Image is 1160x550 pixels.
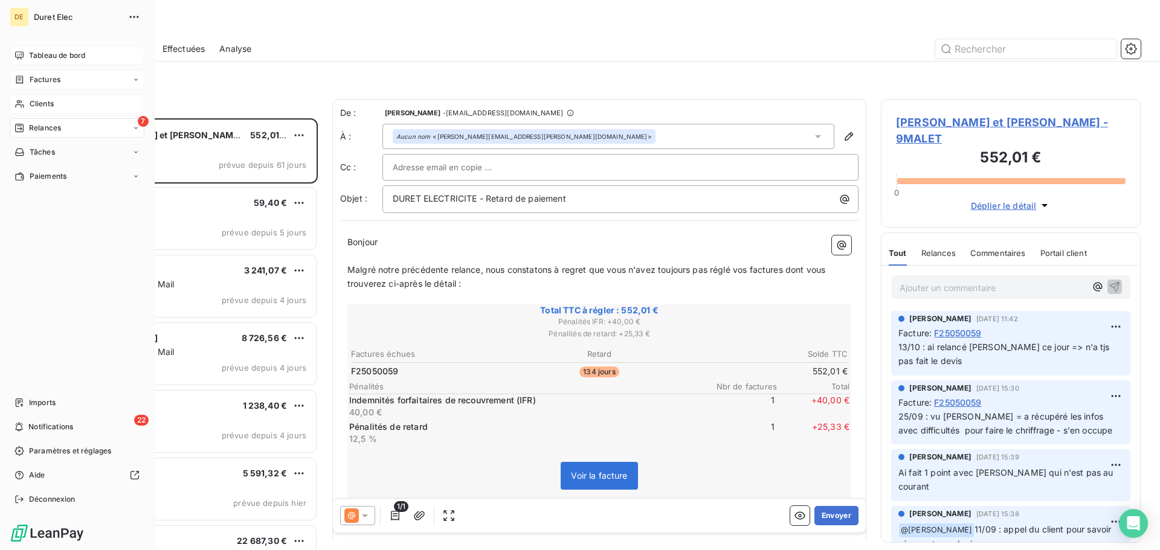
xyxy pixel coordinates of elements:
span: - [EMAIL_ADDRESS][DOMAIN_NAME] [443,109,563,117]
label: Cc : [340,161,382,173]
input: Rechercher [935,39,1116,59]
p: Pénalités de retard [349,421,700,433]
span: 1/1 [394,501,408,512]
a: Aide [10,465,144,485]
input: Adresse email en copie ... [393,158,523,176]
span: 7 [138,116,149,127]
em: Aucun nom [396,132,430,141]
span: 13/10 : ai relancé [PERSON_NAME] ce jour => n'a tjs pas fait le devis [898,342,1112,366]
span: Paramètres et réglages [29,446,111,456]
span: 134 jours [579,366,619,377]
span: Relances [921,248,956,258]
span: F25050059 [934,396,981,409]
p: Indemnités forfaitaires de recouvrement (IFR) [349,394,700,406]
th: Solde TTC [683,348,848,360]
span: 22 687,30 € [237,536,287,546]
span: Imports [29,397,56,408]
span: [PERSON_NAME] [909,313,971,324]
span: Pénalités IFR : + 40,00 € [349,316,849,327]
span: [PERSON_NAME] [909,508,971,519]
span: [PERSON_NAME] et [PERSON_NAME] - 9MALET [896,114,1126,147]
span: Malgré notre précédente relance, nous constatons à regret que vous n'avez toujours pas réglé vos ... [347,264,828,289]
span: Commentaires [970,248,1026,258]
label: À : [340,130,382,142]
p: 40,00 € [349,406,700,418]
span: Relances [29,123,61,133]
span: Total [777,382,849,391]
span: Paiements [30,171,66,182]
p: 12,5 % [349,433,700,445]
span: 25/09 : vu [PERSON_NAME] = a récupéré les infos avec difficultés pour faire le chriffrage - s'en ... [898,411,1112,435]
span: Pénalités de retard : + 25,33 € [349,328,849,339]
span: Nbr de factures [704,382,777,391]
div: DE [10,7,29,27]
span: Tâches [30,147,55,158]
span: prévue depuis 4 jours [222,363,306,373]
img: Logo LeanPay [10,523,85,543]
span: [DATE] 15:39 [976,453,1019,461]
span: Effectuées [163,43,205,55]
span: [DATE] 15:38 [976,510,1019,517]
span: F25050059 [934,327,981,339]
span: 552,01 € [250,130,287,140]
span: [DATE] 15:30 [976,385,1019,392]
span: + 40,00 € [777,394,849,418]
span: prévue depuis 4 jours [222,295,306,305]
span: [PERSON_NAME] [909,452,971,462]
span: Déplier le détail [971,199,1037,212]
span: Notifications [28,421,73,432]
button: Déplier le détail [967,199,1055,213]
span: Tableau de bord [29,50,85,61]
span: F25050059 [351,365,398,377]
th: Factures échues [350,348,515,360]
span: prévue depuis 4 jours [222,430,306,440]
span: 59,40 € [254,197,287,208]
span: @ [PERSON_NAME] [899,523,974,537]
span: Pénalités [349,382,704,391]
span: prévue depuis 5 jours [222,228,306,237]
span: [PERSON_NAME] [385,109,440,117]
div: <[PERSON_NAME][EMAIL_ADDRESS][PERSON_NAME][DOMAIN_NAME]> [396,132,652,141]
span: Ai fait 1 point avec [PERSON_NAME] qui n'est pas au courant [898,467,1116,491]
span: 8 726,56 € [242,333,288,343]
span: Facture : [898,327,932,339]
th: Retard [517,348,681,360]
span: Facture : [898,396,932,409]
span: Duret Elec [34,12,121,22]
span: 1 [702,394,775,418]
span: Clients [30,98,54,109]
span: Factures [30,74,60,85]
span: 5 591,32 € [243,468,288,478]
span: 1 238,40 € [243,400,288,411]
td: 552,01 € [683,365,848,378]
span: Portail client [1040,248,1087,258]
span: [DATE] 11:42 [976,315,1018,322]
div: Open Intercom Messenger [1119,509,1148,538]
span: 0 [894,188,899,197]
span: prévue depuis 61 jours [219,160,306,170]
button: Envoyer [814,506,859,525]
h3: 552,01 € [896,147,1126,171]
span: De : [340,107,382,119]
span: Total TTC à régler : 552,01 € [349,304,849,316]
span: Tout [889,248,907,258]
span: + 25,33 € [777,421,849,445]
div: grid [58,118,318,550]
span: prévue depuis hier [233,498,306,508]
span: 3 241,07 € [244,265,288,275]
span: [PERSON_NAME] et [PERSON_NAME] [85,130,242,140]
span: DURET ELECTRICITE - Retard de paiement [393,193,566,203]
span: 11/09 : appel du client pour savoir où en est son devis. [898,524,1114,549]
span: Déconnexion [29,494,76,505]
span: 22 [134,415,149,426]
span: Objet : [340,193,367,203]
span: 1 [702,421,775,445]
span: Voir la facture [571,470,627,481]
span: [PERSON_NAME] [909,383,971,394]
span: Bonjour [347,237,378,247]
span: Analyse [219,43,251,55]
span: Aide [29,470,45,481]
